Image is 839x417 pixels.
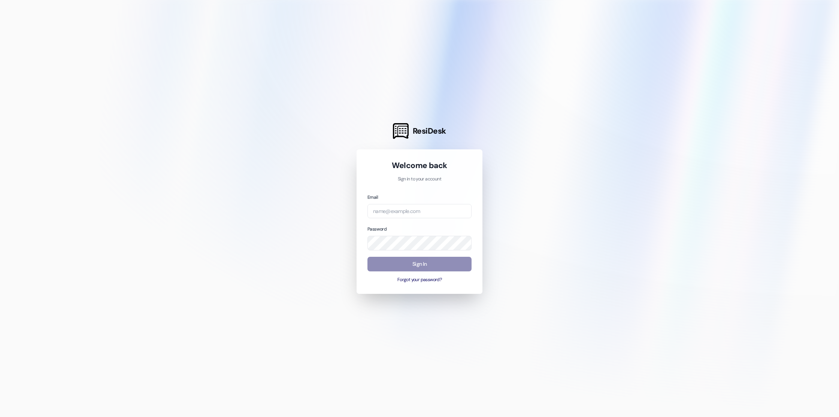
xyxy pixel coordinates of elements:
span: ResiDesk [413,126,446,136]
button: Forgot your password? [367,277,472,283]
label: Password [367,226,387,232]
h1: Welcome back [367,160,472,171]
p: Sign in to your account [367,176,472,183]
button: Sign In [367,257,472,271]
img: ResiDesk Logo [393,123,409,139]
label: Email [367,194,378,200]
input: name@example.com [367,204,472,219]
